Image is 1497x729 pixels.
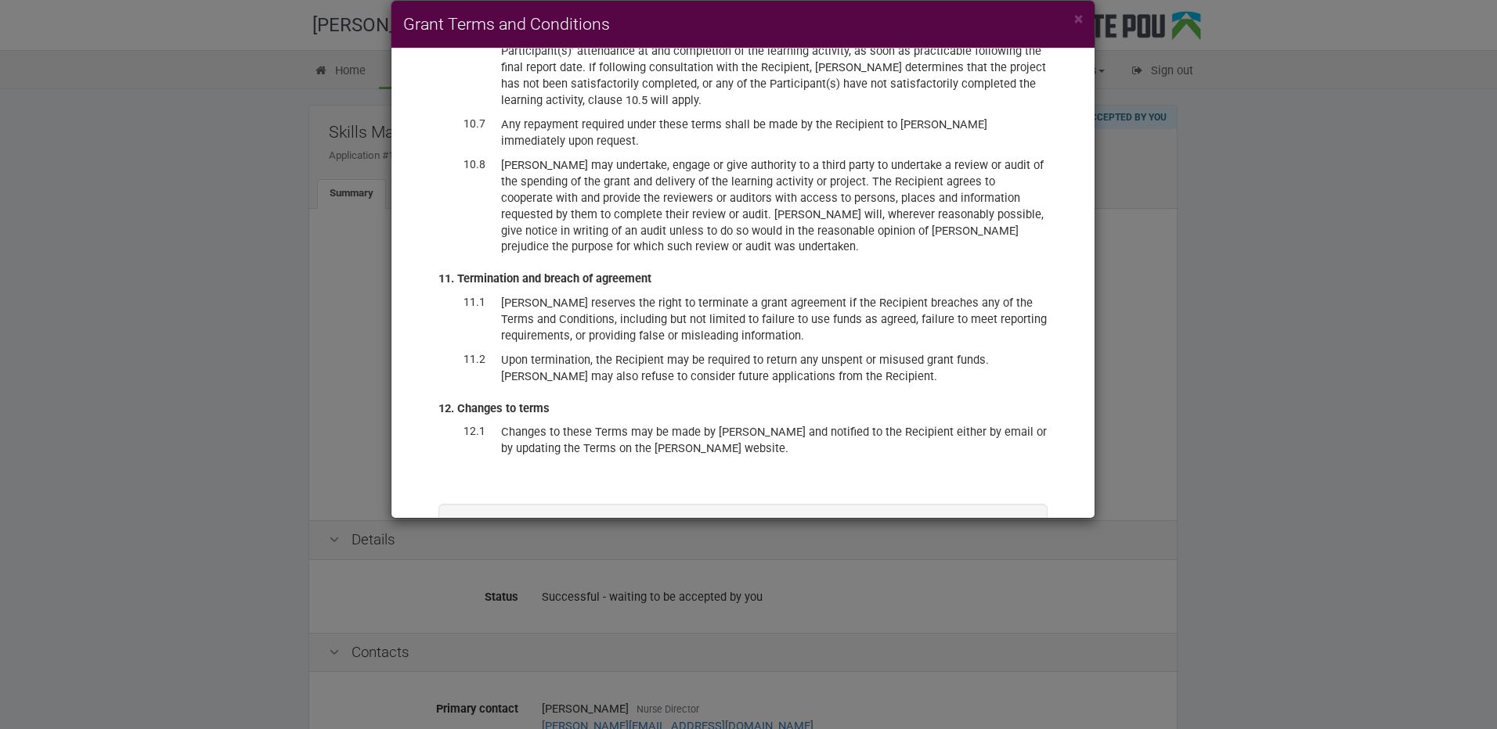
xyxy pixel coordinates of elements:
[438,352,485,368] dt: 11.2
[438,295,485,311] dt: 11.1
[403,13,1083,36] h4: Grant Terms and Conditions
[501,10,1048,109] dd: If the Recipient fails to provide the final report or fails to provide it in a form acceptable to...
[501,117,1048,149] dd: Any repayment required under these terms shall be made by the Recipient to [PERSON_NAME] immediat...
[501,424,1048,457] dd: Changes to these Terms may be made by [PERSON_NAME] and notified to the Recipient either by email...
[438,424,485,440] dt: 12.1
[438,117,485,132] dt: 10.7
[438,157,485,173] dt: 10.8
[1074,9,1083,28] span: ×
[1074,11,1083,27] button: Close
[501,295,1048,344] dd: [PERSON_NAME] reserves the right to terminate a grant agreement if the Recipient breaches any of ...
[501,352,1048,385] dd: Upon termination, the Recipient may be required to return any unspent or misused grant funds. [PE...
[438,400,1048,417] div: 12. Changes to terms
[438,271,1048,287] div: 11. Termination and breach of agreement
[501,157,1048,256] dd: [PERSON_NAME] may undertake, engage or give authority to a third party to undertake a review or a...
